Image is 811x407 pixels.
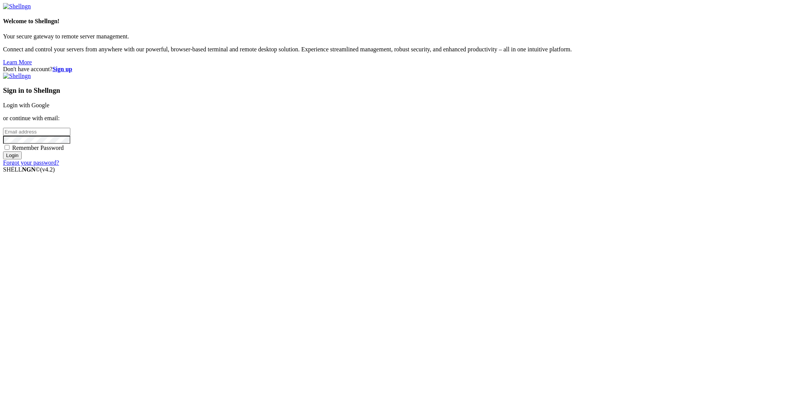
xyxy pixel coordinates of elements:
b: NGN [22,166,36,173]
img: Shellngn [3,3,31,10]
input: Email address [3,128,70,136]
h3: Sign in to Shellngn [3,86,808,95]
h4: Welcome to Shellngn! [3,18,808,25]
a: Login with Google [3,102,49,108]
a: Learn More [3,59,32,65]
input: Remember Password [5,145,10,150]
p: or continue with email: [3,115,808,122]
p: Connect and control your servers from anywhere with our powerful, browser-based terminal and remo... [3,46,808,53]
input: Login [3,151,22,159]
div: Don't have account? [3,66,808,73]
p: Your secure gateway to remote server management. [3,33,808,40]
a: Sign up [52,66,72,72]
img: Shellngn [3,73,31,79]
a: Forgot your password? [3,159,59,166]
span: Remember Password [12,145,64,151]
span: SHELL © [3,166,55,173]
span: 4.2.0 [40,166,55,173]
